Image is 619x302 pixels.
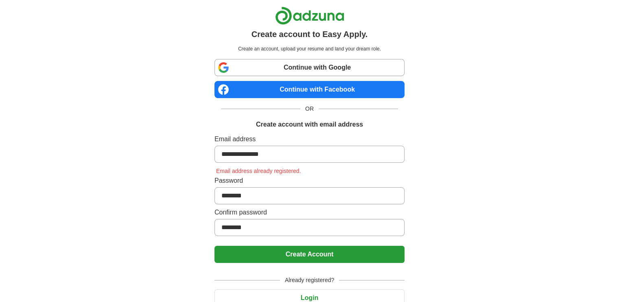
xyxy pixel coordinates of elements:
label: Confirm password [214,208,405,217]
label: Password [214,176,405,186]
a: Login [214,294,405,301]
img: Adzuna logo [275,7,344,25]
label: Email address [214,134,405,144]
span: Already registered? [280,276,339,284]
p: Create an account, upload your resume and land your dream role. [216,45,403,53]
a: Continue with Facebook [214,81,405,98]
h1: Create account with email address [256,120,363,129]
h1: Create account to Easy Apply. [252,28,368,40]
a: Continue with Google [214,59,405,76]
button: Create Account [214,246,405,263]
span: OR [300,105,319,113]
span: Email address already registered. [214,168,303,174]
